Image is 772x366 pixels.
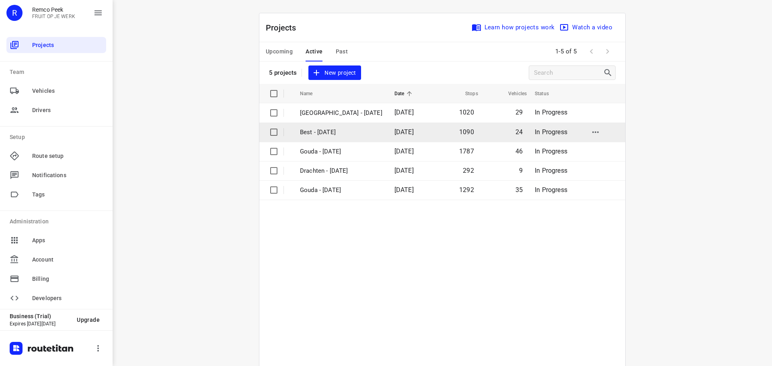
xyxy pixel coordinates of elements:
[515,147,523,155] span: 46
[459,108,474,116] span: 1020
[6,167,106,183] div: Notifications
[32,6,75,13] p: Remco Peek
[535,167,567,174] span: In Progress
[269,69,297,76] p: 5 projects
[6,148,106,164] div: Route setup
[6,102,106,118] div: Drivers
[32,294,103,303] span: Developers
[300,147,382,156] p: Gouda - [DATE]
[266,22,303,34] p: Projects
[32,171,103,180] span: Notifications
[308,65,361,80] button: New project
[313,68,356,78] span: New project
[300,128,382,137] p: Best - [DATE]
[6,251,106,268] div: Account
[534,67,603,79] input: Search projects
[515,108,523,116] span: 29
[552,43,580,60] span: 1-5 of 5
[6,271,106,287] div: Billing
[266,47,293,57] span: Upcoming
[32,236,103,245] span: Apps
[32,256,103,264] span: Account
[515,128,523,136] span: 24
[600,43,616,59] span: Next Page
[455,89,478,98] span: Stops
[6,186,106,202] div: Tags
[77,317,100,323] span: Upgrade
[394,147,414,155] span: [DATE]
[394,186,414,194] span: [DATE]
[32,190,103,199] span: Tags
[394,167,414,174] span: [DATE]
[6,232,106,248] div: Apps
[32,275,103,283] span: Billing
[300,166,382,176] p: Drachten - Wednesday
[498,89,527,98] span: Vehicles
[459,128,474,136] span: 1090
[6,83,106,99] div: Vehicles
[32,41,103,49] span: Projects
[394,128,414,136] span: [DATE]
[6,5,23,21] div: R
[394,89,415,98] span: Date
[10,133,106,141] p: Setup
[10,313,70,319] p: Business (Trial)
[535,186,567,194] span: In Progress
[32,152,103,160] span: Route setup
[459,186,474,194] span: 1292
[535,128,567,136] span: In Progress
[519,167,523,174] span: 9
[6,37,106,53] div: Projects
[603,68,615,78] div: Search
[10,321,70,327] p: Expires [DATE][DATE]
[70,313,106,327] button: Upgrade
[10,68,106,76] p: Team
[535,89,559,98] span: Status
[515,186,523,194] span: 35
[336,47,348,57] span: Past
[32,87,103,95] span: Vehicles
[32,106,103,115] span: Drivers
[535,108,567,116] span: In Progress
[394,108,414,116] span: [DATE]
[459,147,474,155] span: 1787
[300,186,382,195] p: Gouda - Tuesday
[300,108,382,118] p: [GEOGRAPHIC_DATA] - [DATE]
[32,14,75,19] p: FRUIT OP JE WERK
[306,47,322,57] span: Active
[583,43,600,59] span: Previous Page
[535,147,567,155] span: In Progress
[6,290,106,306] div: Developers
[10,217,106,226] p: Administration
[300,89,323,98] span: Name
[463,167,474,174] span: 292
